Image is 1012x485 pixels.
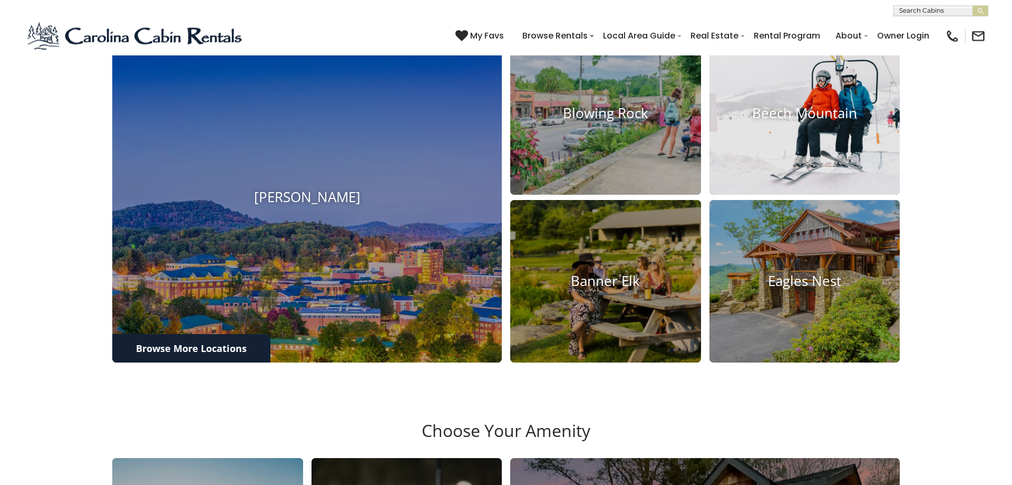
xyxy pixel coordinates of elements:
a: About [830,26,867,45]
a: Eagles Nest [709,200,900,363]
a: Real Estate [685,26,744,45]
a: Banner Elk [510,200,701,363]
a: Owner Login [872,26,935,45]
a: Local Area Guide [598,26,680,45]
a: Browse More Locations [112,334,270,363]
h4: Eagles Nest [709,273,900,290]
a: Browse Rentals [517,26,593,45]
img: Blue-2.png [26,20,245,52]
h4: [PERSON_NAME] [112,189,502,206]
a: Rental Program [748,26,825,45]
a: My Favs [455,29,507,43]
img: phone-regular-black.png [945,28,960,43]
a: [PERSON_NAME] [112,32,502,363]
a: Blowing Rock [510,32,701,195]
h4: Beech Mountain [709,106,900,122]
h4: Banner Elk [510,273,701,290]
h4: Blowing Rock [510,106,701,122]
h3: Choose Your Amenity [111,421,901,458]
a: Beech Mountain [709,32,900,195]
img: mail-regular-black.png [971,28,986,43]
span: My Favs [470,29,504,42]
